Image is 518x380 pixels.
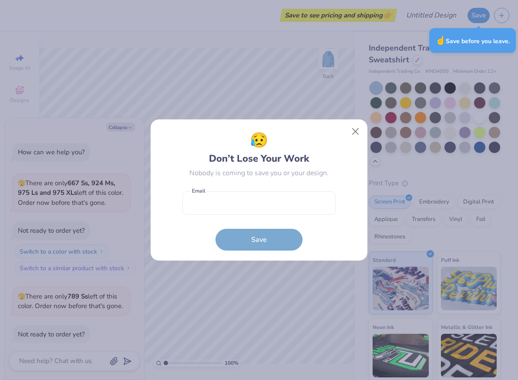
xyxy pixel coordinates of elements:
[209,129,309,166] div: Don’t Lose Your Work
[435,35,446,46] span: ☝️
[189,168,329,178] div: Nobody is coming to save you or your design.
[429,28,516,53] div: Save before you leave.
[250,129,268,152] span: 😥
[347,123,364,140] button: Close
